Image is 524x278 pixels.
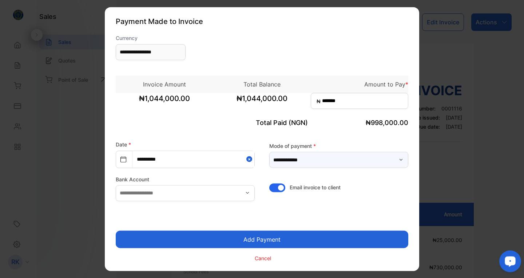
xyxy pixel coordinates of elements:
[213,80,311,88] p: Total Balance
[246,151,254,167] button: Close
[116,141,131,147] label: Date
[213,117,311,127] p: Total Paid (NGN)
[317,97,321,105] span: ₦
[116,34,186,41] label: Currency
[366,118,408,126] span: ₦998,000.00
[116,16,408,27] p: Payment Made to Invoice
[213,93,311,111] span: ₦1,044,000.00
[290,183,341,191] span: Email invoice to client
[116,80,213,88] p: Invoice Amount
[116,230,408,248] button: Add Payment
[311,80,408,88] p: Amount to Pay
[116,175,255,183] label: Bank Account
[116,93,213,111] span: ₦1,044,000.00
[255,254,271,262] p: Cancel
[493,247,524,278] iframe: LiveChat chat widget
[269,142,408,150] label: Mode of payment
